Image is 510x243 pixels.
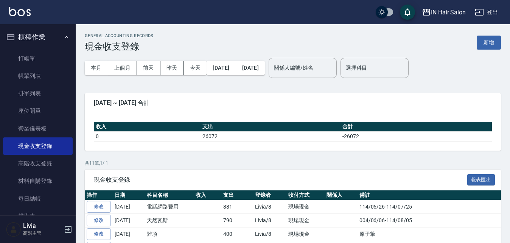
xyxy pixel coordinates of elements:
td: 26072 [201,131,341,141]
button: [DATE] [207,61,236,75]
button: 今天 [184,61,207,75]
img: Person [6,222,21,237]
a: 排班表 [3,207,73,225]
th: 科目名稱 [145,190,194,200]
a: 營業儀表板 [3,120,73,137]
td: 0 [94,131,201,141]
th: 支出 [221,190,253,200]
p: 高階主管 [23,230,62,237]
button: 上個月 [108,61,137,75]
a: 修改 [87,215,111,226]
a: 帳單列表 [3,67,73,85]
button: 報表匯出 [467,174,495,186]
button: 前天 [137,61,160,75]
a: 新增 [477,39,501,46]
img: Logo [9,7,31,16]
p: 共 11 筆, 1 / 1 [85,160,501,167]
button: [DATE] [236,61,265,75]
th: 日期 [113,190,145,200]
button: 新增 [477,36,501,50]
th: 收入 [194,190,221,200]
td: 881 [221,200,253,214]
span: 現金收支登錄 [94,176,467,184]
span: [DATE] ~ [DATE] 合計 [94,99,492,107]
td: Livia/8 [253,227,286,241]
td: 現場現金 [286,227,325,241]
td: [DATE] [113,227,145,241]
th: 收付方式 [286,190,325,200]
h3: 現金收支登錄 [85,41,154,52]
div: IN Hair Salon [431,8,466,17]
td: 400 [221,227,253,241]
a: 座位開單 [3,102,73,120]
td: -26072 [341,131,492,141]
a: 每日結帳 [3,190,73,207]
td: 雜項 [145,227,194,241]
th: 收入 [94,122,201,132]
a: 修改 [87,201,111,213]
td: Livia/8 [253,200,286,214]
a: 修改 [87,228,111,240]
td: [DATE] [113,214,145,227]
button: 登出 [472,5,501,19]
td: 790 [221,214,253,227]
a: 打帳單 [3,50,73,67]
th: 合計 [341,122,492,132]
h5: Livia [23,222,62,230]
a: 材料自購登錄 [3,172,73,190]
td: Livia/8 [253,214,286,227]
th: 操作 [85,190,113,200]
a: 報表匯出 [467,176,495,183]
td: [DATE] [113,200,145,214]
th: 支出 [201,122,341,132]
h2: GENERAL ACCOUNTING RECORDS [85,33,154,38]
a: 掛單列表 [3,85,73,102]
td: 天然瓦斯 [145,214,194,227]
td: 現場現金 [286,214,325,227]
td: 電話網路費用 [145,200,194,214]
a: 高階收支登錄 [3,155,73,172]
a: 現金收支登錄 [3,137,73,155]
button: IN Hair Salon [419,5,469,20]
button: save [400,5,415,20]
th: 登錄者 [253,190,286,200]
button: 櫃檯作業 [3,27,73,47]
button: 本月 [85,61,108,75]
th: 關係人 [325,190,358,200]
td: 現場現金 [286,200,325,214]
button: 昨天 [160,61,184,75]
